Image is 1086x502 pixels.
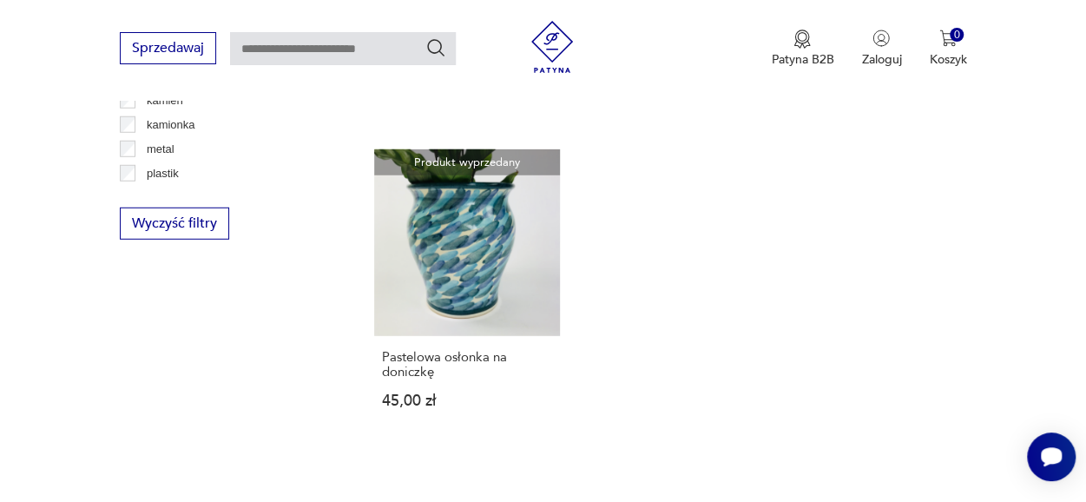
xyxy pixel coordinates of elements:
p: plastik [147,164,179,183]
img: Patyna - sklep z meblami i dekoracjami vintage [526,21,578,73]
p: Zaloguj [861,51,901,68]
img: Ikona medalu [793,30,811,49]
iframe: Smartsupp widget button [1027,433,1076,481]
button: Sprzedawaj [120,32,216,64]
p: Koszyk [929,51,966,68]
p: kamień [147,91,183,110]
h3: Pastelowa osłonka na doniczkę [382,350,552,380]
a: Ikona medaluPatyna B2B [771,30,833,68]
p: 45,00 zł [382,393,552,408]
button: 0Koszyk [929,30,966,68]
p: porcelana [147,188,196,208]
div: 0 [950,28,964,43]
img: Ikonka użytkownika [872,30,890,47]
button: Patyna B2B [771,30,833,68]
a: Produkt wyprzedanyPastelowa osłonka na doniczkęPastelowa osłonka na doniczkę45,00 zł [374,149,560,441]
p: metal [147,140,174,159]
button: Szukaj [425,37,446,58]
img: Ikona koszyka [939,30,957,47]
p: kamionka [147,116,195,135]
button: Zaloguj [861,30,901,68]
a: Sprzedawaj [120,43,216,56]
button: Wyczyść filtry [120,208,229,240]
p: Patyna B2B [771,51,833,68]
